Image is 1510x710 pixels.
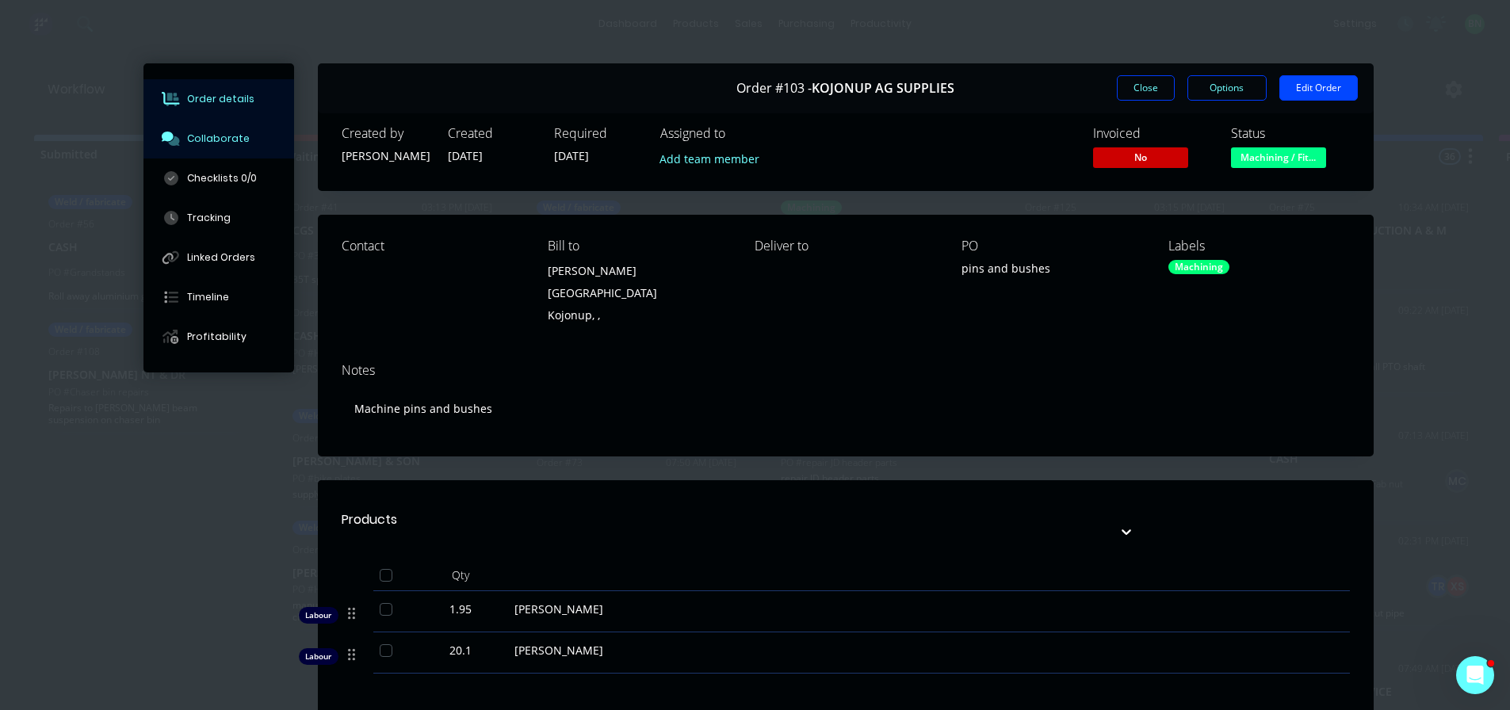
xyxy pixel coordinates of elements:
[143,277,294,317] button: Timeline
[1117,516,1286,532] div: Estimated quantities
[187,330,247,344] div: Profitability
[342,126,429,141] div: Created by
[299,648,338,665] div: Labour
[812,81,954,96] span: KOJONUP AG SUPPLIES
[514,643,603,658] span: [PERSON_NAME]
[548,260,729,304] div: [PERSON_NAME][GEOGRAPHIC_DATA]
[299,607,338,624] div: Labour
[342,510,397,529] div: Products
[187,290,229,304] div: Timeline
[1168,260,1229,274] div: Machining
[1093,126,1212,141] div: Invoiced
[548,304,729,326] div: Kojonup, ,
[660,147,768,169] button: Add team member
[187,171,257,185] div: Checklists 0/0
[449,601,472,617] span: 1.95
[143,317,294,357] button: Profitability
[187,92,254,106] div: Order details
[143,238,294,277] button: Linked Orders
[1093,147,1188,167] span: No
[1231,126,1350,141] div: Status
[1231,147,1326,167] span: Machining / Fit...
[961,260,1143,282] div: pins and bushes
[554,126,641,141] div: Required
[755,239,936,254] div: Deliver to
[1168,239,1350,254] div: Labels
[143,119,294,158] button: Collaborate
[514,601,603,616] span: [PERSON_NAME]
[342,363,1350,378] div: Notes
[1187,75,1267,101] button: Options
[1231,147,1326,171] button: Machining / Fit...
[1456,656,1494,694] iframe: Intercom live chat
[736,81,812,96] span: Order #103 -
[548,239,729,254] div: Bill to
[448,126,535,141] div: Created
[143,198,294,238] button: Tracking
[342,384,1350,433] div: Machine pins and bushes
[448,148,483,163] span: [DATE]
[187,211,231,225] div: Tracking
[449,642,472,658] span: 20.1
[548,260,729,326] div: [PERSON_NAME][GEOGRAPHIC_DATA]Kojonup, ,
[143,158,294,198] button: Checklists 0/0
[660,126,819,141] div: Assigned to
[413,559,508,591] div: Qty
[554,148,589,163] span: [DATE]
[651,147,767,169] button: Add team member
[187,250,255,265] div: Linked Orders
[342,147,429,164] div: [PERSON_NAME]
[342,239,523,254] div: Contact
[961,239,1143,254] div: PO
[1279,75,1358,101] button: Edit Order
[143,79,294,119] button: Order details
[187,132,250,146] div: Collaborate
[1117,75,1175,101] button: Close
